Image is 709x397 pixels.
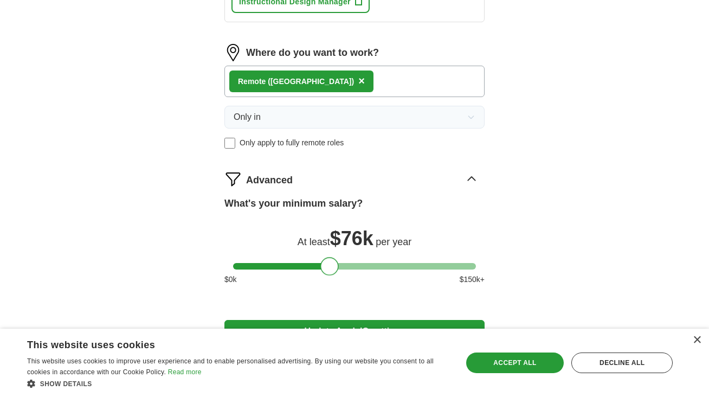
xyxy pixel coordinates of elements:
[40,380,92,388] span: Show details
[238,76,354,87] div: Remote ([GEOGRAPHIC_DATA])
[460,274,485,285] span: $ 150 k+
[27,378,449,389] div: Show details
[240,137,344,149] span: Only apply to fully remote roles
[224,44,242,61] img: location.png
[358,73,365,89] button: ×
[376,236,411,247] span: per year
[466,353,564,373] div: Accept all
[693,336,701,344] div: Close
[298,236,330,247] span: At least
[246,46,379,60] label: Where do you want to work?
[234,111,261,124] span: Only in
[246,173,293,188] span: Advanced
[224,196,363,211] label: What's your minimum salary?
[358,75,365,87] span: ×
[224,320,485,343] button: Update ApplyIQ settings
[330,227,373,249] span: $ 76k
[27,335,422,351] div: This website uses cookies
[224,170,242,188] img: filter
[224,274,237,285] span: $ 0 k
[224,138,235,149] input: Only apply to fully remote roles
[168,368,202,376] a: Read more, opens a new window
[224,106,485,129] button: Only in
[27,357,434,376] span: This website uses cookies to improve user experience and to enable personalised advertising. By u...
[571,353,673,373] div: Decline all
